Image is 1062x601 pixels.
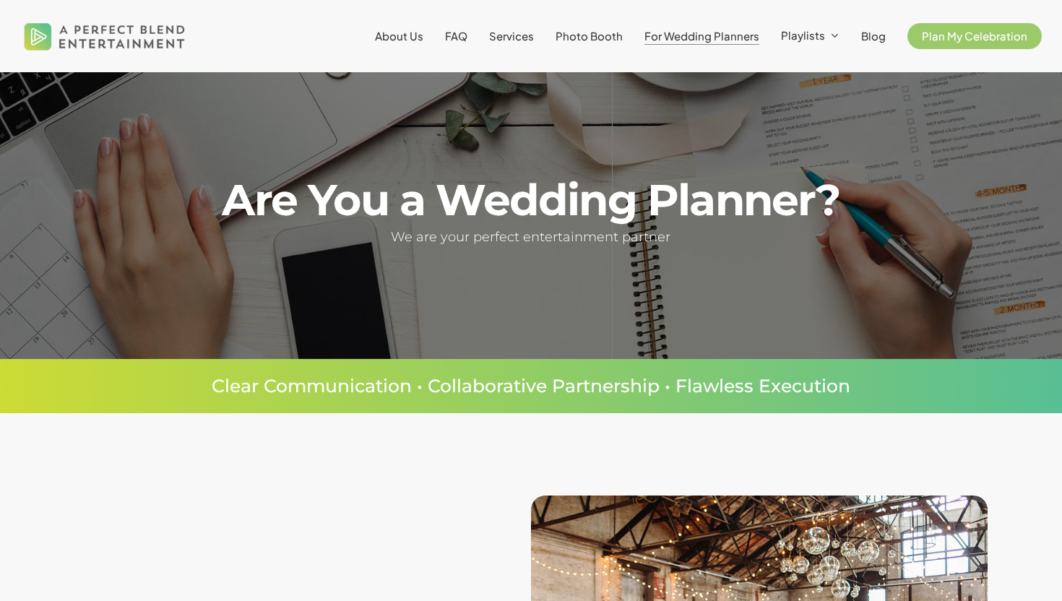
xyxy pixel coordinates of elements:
a: Blog [861,30,886,42]
a: FAQ [445,30,467,42]
span: Blog [861,29,886,43]
span: For Wedding Planners [644,29,759,43]
a: Photo Booth [556,30,623,42]
img: A Perfect Blend Entertainment [20,10,189,62]
h5: We are your perfect entertainment partner [212,227,850,248]
span: Plan My Celebration [922,29,1027,43]
span: About Us [375,29,423,43]
span: FAQ [445,29,467,43]
a: About Us [375,30,423,42]
span: Services [489,29,534,43]
h1: Are You a Wedding Planner? [212,178,850,222]
a: Playlists [781,30,839,43]
span: Playlists [781,28,825,42]
a: Plan My Celebration [907,30,1042,42]
span: Photo Booth [556,29,623,43]
a: For Wedding Planners [644,30,759,42]
p: Clear Communication • Collaborative Partnership • Flawless Execution [43,377,1019,395]
a: Services [489,30,534,42]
